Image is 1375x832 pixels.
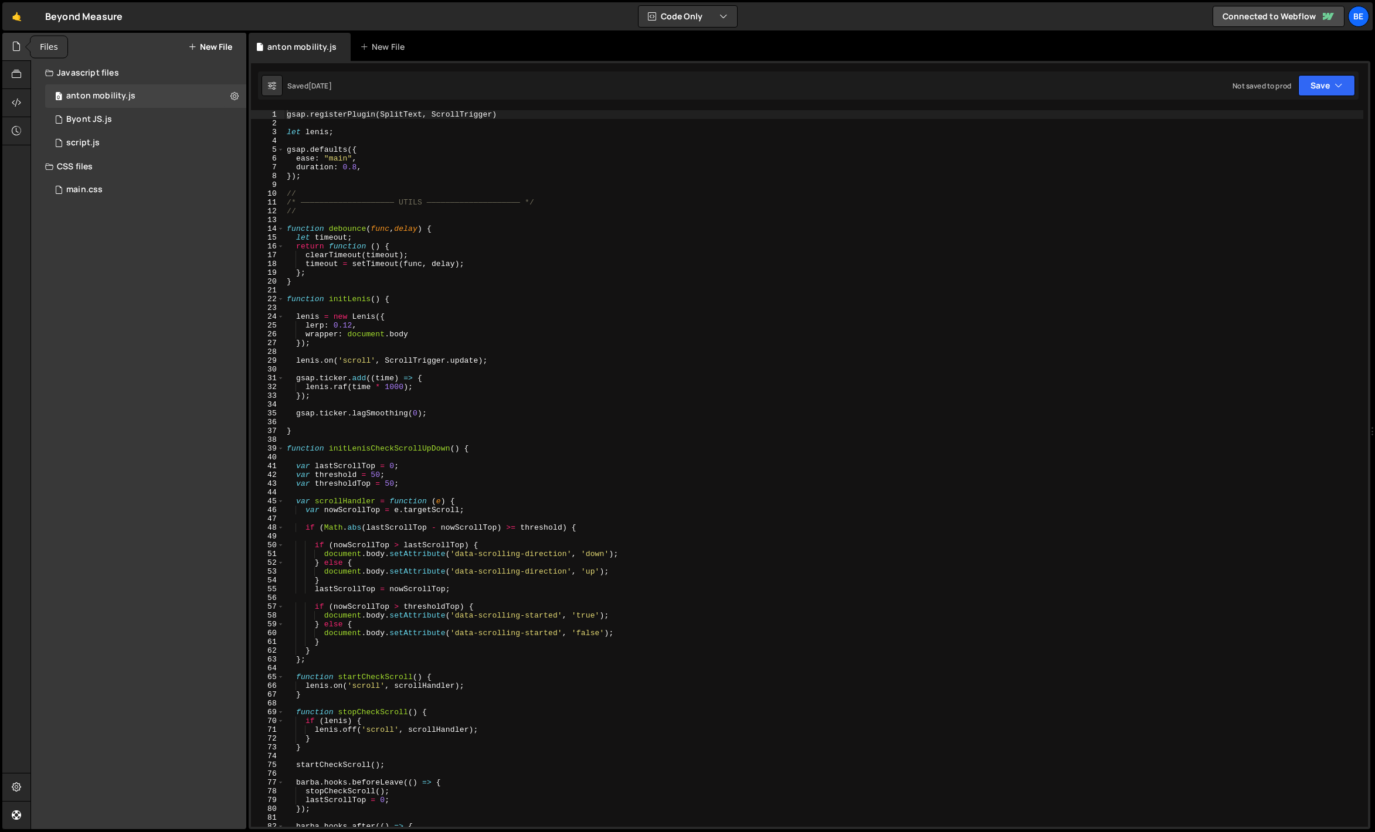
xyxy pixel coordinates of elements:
div: 2 [251,119,284,128]
div: 34 [251,400,284,409]
div: 1 [251,110,284,119]
div: 79 [251,796,284,804]
a: 🤙 [2,2,31,30]
div: 12 [251,207,284,216]
div: 39 [251,444,284,453]
div: 73 [251,743,284,752]
div: 72 [251,734,284,743]
div: 9 [251,180,284,189]
div: 5 [251,145,284,154]
div: 21 [251,286,284,295]
div: 52 [251,558,284,567]
div: 24 [251,312,284,321]
div: 67 [251,690,284,699]
div: 15 [251,233,284,242]
div: 63 [251,655,284,664]
div: 22 [251,295,284,304]
div: script.js [66,138,100,148]
div: anton mobility.js [66,91,135,101]
div: 27 [251,339,284,347]
a: Be [1348,6,1369,27]
div: Saved [287,81,332,91]
div: 48 [251,523,284,532]
div: 26 [251,330,284,339]
div: 37 [251,427,284,435]
div: anton mobility.js [267,41,337,53]
div: 54 [251,576,284,585]
div: 42 [251,470,284,479]
div: 3 [251,128,284,137]
div: 47 [251,514,284,523]
div: 13 [251,216,284,224]
div: Files [30,36,67,58]
div: 80 [251,804,284,813]
div: CSS files [31,155,246,178]
div: 66 [251,681,284,690]
div: 29 [251,356,284,365]
button: Save [1298,75,1355,96]
div: 78 [251,787,284,796]
div: main.css [66,185,103,195]
div: 20 [251,277,284,286]
div: 10 [251,189,284,198]
div: 69 [251,708,284,717]
div: 40 [251,453,284,462]
div: 7 [251,163,284,172]
div: 74 [251,752,284,761]
div: 4 [251,137,284,145]
div: 6 [251,154,284,163]
a: Connected to Webflow [1213,6,1345,27]
div: 35 [251,409,284,418]
div: 14 [251,224,284,233]
div: 58 [251,611,284,620]
div: 49 [251,532,284,541]
div: 76 [251,769,284,778]
div: 19 [251,268,284,277]
div: 36 [251,418,284,427]
div: 38 [251,435,284,444]
div: 11 [251,198,284,207]
div: 59 [251,620,284,629]
div: 53 [251,567,284,576]
div: 8 [251,172,284,180]
div: 7477/36975.js [45,131,246,155]
div: 57 [251,602,284,611]
div: 68 [251,699,284,708]
div: 65 [251,673,284,681]
div: 60 [251,629,284,637]
div: 55 [251,585,284,594]
div: 81 [251,813,284,822]
div: 31 [251,374,284,383]
div: 46 [251,506,284,514]
div: 51 [251,550,284,558]
div: 18 [251,260,284,268]
div: 45 [251,497,284,506]
div: New File [360,41,409,53]
div: 23 [251,304,284,312]
div: 7477/38992.js [45,108,246,131]
div: 62 [251,646,284,655]
div: 7477/36626.js [45,84,246,108]
span: 0 [55,93,62,102]
div: [DATE] [308,81,332,91]
div: 64 [251,664,284,673]
div: 56 [251,594,284,602]
div: Not saved to prod [1233,81,1291,91]
div: Byont JS.js [66,114,112,125]
div: Javascript files [31,61,246,84]
button: New File [188,42,232,52]
div: 28 [251,347,284,356]
div: 41 [251,462,284,470]
div: 7477/15315.css [45,178,246,202]
div: 43 [251,479,284,488]
div: 77 [251,778,284,787]
button: Code Only [639,6,737,27]
div: 33 [251,391,284,400]
div: 70 [251,717,284,725]
div: 30 [251,365,284,374]
div: 17 [251,251,284,260]
div: 75 [251,761,284,769]
div: 61 [251,637,284,646]
div: 71 [251,725,284,734]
